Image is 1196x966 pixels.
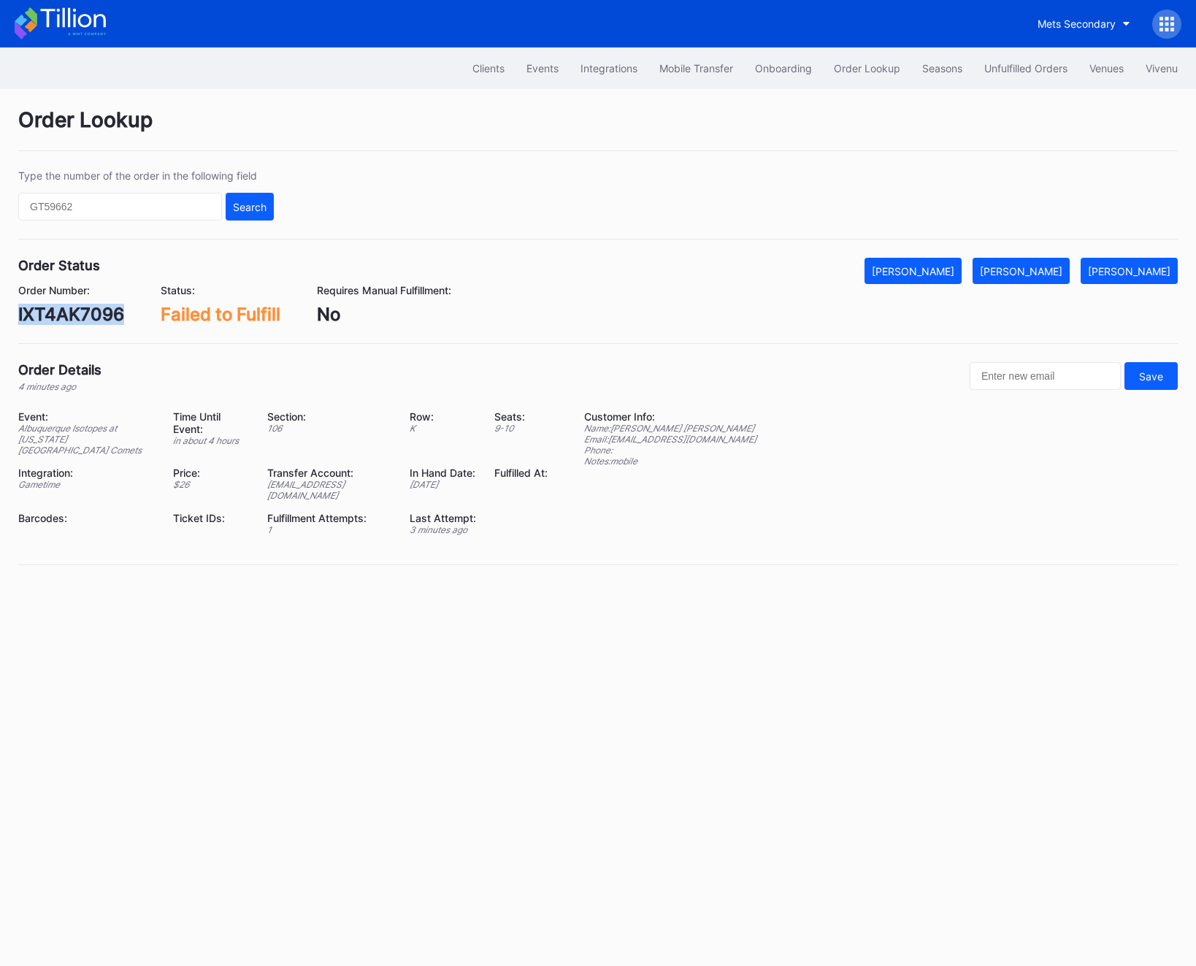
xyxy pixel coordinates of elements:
[18,381,101,392] div: 4 minutes ago
[173,435,250,446] div: in about 4 hours
[267,479,391,501] div: [EMAIL_ADDRESS][DOMAIN_NAME]
[173,467,250,479] div: Price:
[1078,55,1135,82] button: Venues
[173,479,250,490] div: $ 26
[173,410,250,435] div: Time Until Event:
[755,62,812,74] div: Onboarding
[1081,258,1178,284] button: [PERSON_NAME]
[18,284,124,296] div: Order Number:
[1088,265,1170,277] div: [PERSON_NAME]
[970,362,1121,390] input: Enter new email
[823,55,911,82] button: Order Lookup
[317,284,451,296] div: Requires Manual Fulfillment:
[173,512,250,524] div: Ticket IDs:
[872,265,954,277] div: [PERSON_NAME]
[18,304,124,325] div: IXT4AK7096
[18,362,101,377] div: Order Details
[984,62,1067,74] div: Unfulfilled Orders
[1124,362,1178,390] button: Save
[744,55,823,82] button: Onboarding
[494,423,548,434] div: 9 - 10
[1135,55,1189,82] button: Vivenu
[973,258,1070,284] button: [PERSON_NAME]
[584,410,756,423] div: Customer Info:
[18,169,274,182] div: Type the number of the order in the following field
[834,62,900,74] div: Order Lookup
[267,410,391,423] div: Section:
[410,410,476,423] div: Row:
[18,467,155,479] div: Integration:
[461,55,515,82] button: Clients
[410,479,476,490] div: [DATE]
[584,423,756,434] div: Name: [PERSON_NAME] [PERSON_NAME]
[472,62,505,74] div: Clients
[580,62,637,74] div: Integrations
[410,423,476,434] div: K
[267,512,391,524] div: Fulfillment Attempts:
[494,410,548,423] div: Seats:
[1146,62,1178,74] div: Vivenu
[648,55,744,82] button: Mobile Transfer
[584,445,756,456] div: Phone:
[911,55,973,82] button: Seasons
[570,55,648,82] button: Integrations
[267,467,391,479] div: Transfer Account:
[922,62,962,74] div: Seasons
[1089,62,1124,74] div: Venues
[1038,18,1116,30] div: Mets Secondary
[659,62,733,74] div: Mobile Transfer
[18,258,100,273] div: Order Status
[226,193,274,221] button: Search
[233,201,267,213] div: Search
[584,456,756,467] div: Notes: mobile
[18,410,155,423] div: Event:
[973,55,1078,82] button: Unfulfilled Orders
[410,467,476,479] div: In Hand Date:
[18,193,222,221] input: GT59662
[18,512,155,524] div: Barcodes:
[410,512,476,524] div: Last Attempt:
[494,467,548,479] div: Fulfilled At:
[317,304,451,325] div: No
[18,107,1178,151] div: Order Lookup
[526,62,559,74] div: Events
[515,55,570,82] button: Events
[1139,370,1163,383] div: Save
[161,284,280,296] div: Status:
[18,423,155,456] div: Albuquerque Isotopes at [US_STATE][GEOGRAPHIC_DATA] Comets
[18,479,155,490] div: Gametime
[267,524,391,535] div: 1
[865,258,962,284] button: [PERSON_NAME]
[980,265,1062,277] div: [PERSON_NAME]
[161,304,280,325] div: Failed to Fulfill
[584,434,756,445] div: Email: [EMAIL_ADDRESS][DOMAIN_NAME]
[410,524,476,535] div: 3 minutes ago
[267,423,391,434] div: 106
[1027,10,1141,37] button: Mets Secondary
